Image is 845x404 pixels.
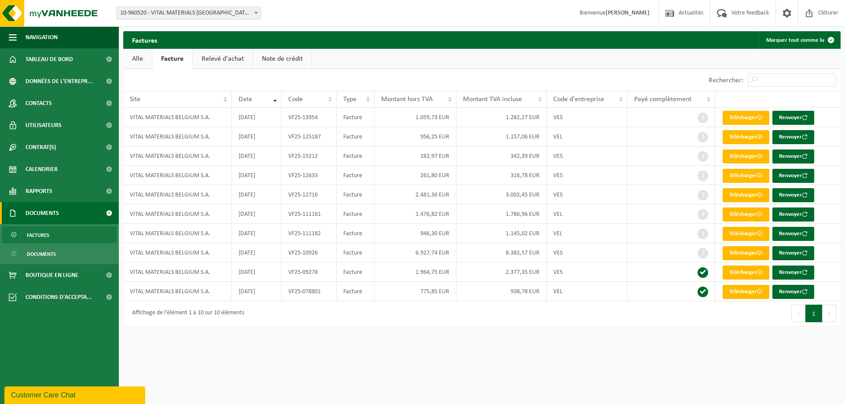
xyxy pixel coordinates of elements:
[123,243,232,262] td: VITAL MATERIALS BELGIUM S.A.
[123,31,166,48] h2: Factures
[152,49,192,69] a: Facture
[26,26,58,48] span: Navigation
[547,282,628,301] td: VEL
[547,146,628,166] td: VES
[337,282,375,301] td: Facture
[232,108,282,127] td: [DATE]
[123,146,232,166] td: VITAL MATERIALS BELGIUM S.A.
[709,77,743,84] label: Rechercher:
[456,108,547,127] td: 1.282,27 EUR
[130,96,140,103] span: Site
[2,245,117,262] a: Documents
[337,262,375,282] td: Facture
[456,166,547,185] td: 316,78 EUR
[634,96,691,103] span: Payé complètement
[375,262,456,282] td: 1.964,75 EUR
[547,204,628,224] td: VEL
[123,224,232,243] td: VITAL MATERIALS BELGIUM S.A.
[123,282,232,301] td: VITAL MATERIALS BELGIUM S.A.
[123,108,232,127] td: VITAL MATERIALS BELGIUM S.A.
[123,127,232,146] td: VITAL MATERIALS BELGIUM S.A.
[723,188,769,202] a: Télécharger
[282,282,337,301] td: VF25-078801
[547,224,628,243] td: VEL
[375,224,456,243] td: 946,30 EUR
[26,264,78,286] span: Boutique en ligne
[282,243,337,262] td: VF25-10926
[123,204,232,224] td: VITAL MATERIALS BELGIUM S.A.
[772,130,814,144] button: Renvoyer
[772,149,814,164] button: Renvoyer
[772,169,814,183] button: Renvoyer
[547,108,628,127] td: VES
[463,96,522,103] span: Montant TVA incluse
[282,262,337,282] td: VF25-09278
[723,207,769,222] a: Télécharger
[547,262,628,282] td: VES
[375,243,456,262] td: 6.927,74 EUR
[723,246,769,260] a: Télécharger
[772,111,814,125] button: Renvoyer
[232,127,282,146] td: [DATE]
[116,7,261,20] span: 10-960520 - VITAL MATERIALS BELGIUM S.A. - TILLY
[232,243,282,262] td: [DATE]
[723,266,769,280] a: Télécharger
[123,166,232,185] td: VITAL MATERIALS BELGIUM S.A.
[232,204,282,224] td: [DATE]
[27,246,56,262] span: Documents
[723,285,769,299] a: Télécharger
[772,266,814,280] button: Renvoyer
[26,70,93,92] span: Données de l'entrepr...
[232,282,282,301] td: [DATE]
[547,166,628,185] td: VES
[337,185,375,204] td: Facture
[456,204,547,224] td: 1.786,96 EUR
[456,262,547,282] td: 2.377,35 EUR
[456,146,547,166] td: 342,39 EUR
[123,49,152,69] a: Alle
[123,185,232,204] td: VITAL MATERIALS BELGIUM S.A.
[128,306,244,321] div: Affichage de l'élément 1 à 10 sur 10 éléments
[375,108,456,127] td: 1.059,73 EUR
[26,136,56,158] span: Contrat(s)
[772,227,814,241] button: Renvoyer
[282,185,337,204] td: VF25-12716
[282,108,337,127] td: VF25-13954
[337,108,375,127] td: Facture
[375,146,456,166] td: 282,97 EUR
[282,146,337,166] td: VF25-15212
[26,286,92,308] span: Conditions d'accepta...
[547,127,628,146] td: VEL
[4,385,147,404] iframe: chat widget
[375,282,456,301] td: 775,85 EUR
[456,243,547,262] td: 8.382,57 EUR
[772,285,814,299] button: Renvoyer
[26,92,52,114] span: Contacts
[343,96,356,103] span: Type
[337,204,375,224] td: Facture
[232,262,282,282] td: [DATE]
[606,10,650,16] strong: [PERSON_NAME]
[456,224,547,243] td: 1.145,02 EUR
[288,96,303,103] span: Code
[27,227,49,244] span: Factures
[26,202,59,224] span: Documents
[375,166,456,185] td: 261,80 EUR
[805,305,823,322] button: 1
[375,185,456,204] td: 2.481,36 EUR
[26,114,62,136] span: Utilisateurs
[26,48,73,70] span: Tableau de bord
[282,166,337,185] td: VF25-12633
[117,7,261,19] span: 10-960520 - VITAL MATERIALS BELGIUM S.A. - TILLY
[772,246,814,260] button: Renvoyer
[232,185,282,204] td: [DATE]
[232,166,282,185] td: [DATE]
[723,169,769,183] a: Télécharger
[456,185,547,204] td: 3.002,45 EUR
[553,96,604,103] span: Code d'entreprise
[791,305,805,322] button: Previous
[381,96,433,103] span: Montant hors TVA
[456,127,547,146] td: 1.157,06 EUR
[759,31,840,49] button: Marquer tout comme lu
